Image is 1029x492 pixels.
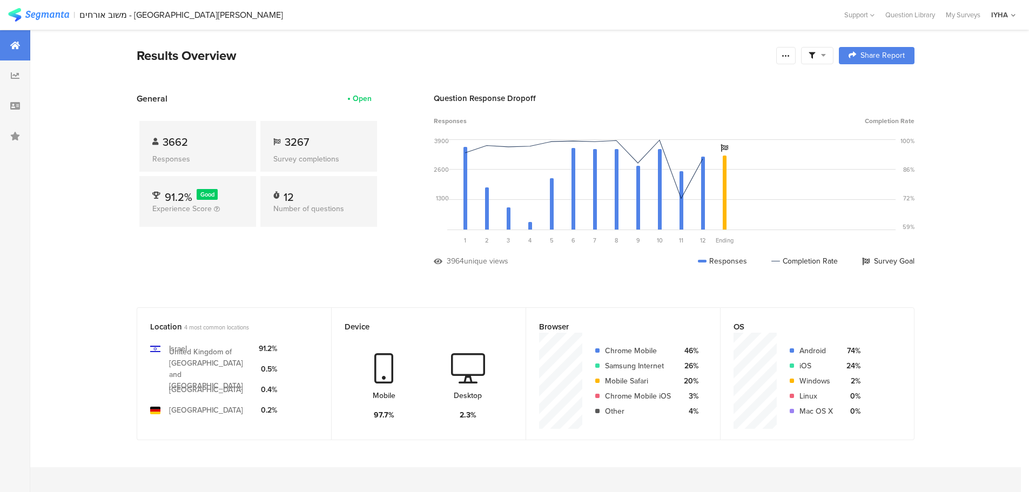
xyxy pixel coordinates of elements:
div: Desktop [454,390,482,401]
div: Chrome Mobile [605,345,671,356]
a: Question Library [880,10,940,20]
span: Number of questions [273,203,344,214]
div: OS [734,321,883,333]
div: 26% [680,360,698,372]
div: 46% [680,345,698,356]
div: 97.7% [374,409,394,421]
div: 0% [842,390,860,402]
span: Completion Rate [865,116,914,126]
div: Israel [169,343,187,354]
div: Survey completions [273,153,364,165]
div: 2% [842,375,860,387]
div: Completion Rate [771,255,838,267]
div: Mobile Safari [605,375,671,387]
div: [GEOGRAPHIC_DATA] [169,405,243,416]
span: 8 [615,236,618,245]
div: 0.2% [259,405,277,416]
span: Good [200,190,214,199]
span: 11 [679,236,683,245]
div: Location [150,321,300,333]
div: 86% [903,165,914,174]
div: 0.4% [259,384,277,395]
span: 3662 [163,134,188,150]
span: 4 most common locations [184,323,249,332]
span: 9 [636,236,640,245]
div: Device [345,321,495,333]
img: segmanta logo [8,8,69,22]
div: משוב אורחים - [GEOGRAPHIC_DATA][PERSON_NAME] [79,10,283,20]
div: 20% [680,375,698,387]
div: 74% [842,345,860,356]
div: Browser [539,321,689,333]
div: Samsung Internet [605,360,671,372]
div: 12 [284,189,294,200]
span: 2 [485,236,489,245]
span: 3267 [285,134,309,150]
span: 7 [593,236,596,245]
div: 4% [680,406,698,417]
div: Mac OS X [799,406,833,417]
div: 24% [842,360,860,372]
i: Survey Goal [721,144,728,152]
div: [GEOGRAPHIC_DATA] [169,384,243,395]
div: Linux [799,390,833,402]
div: unique views [464,255,508,267]
span: 5 [550,236,554,245]
span: Responses [434,116,467,126]
div: 0% [842,406,860,417]
div: Survey Goal [862,255,914,267]
div: 91.2% [259,343,277,354]
div: 72% [903,194,914,203]
div: Chrome Mobile iOS [605,390,671,402]
span: Experience Score [152,203,212,214]
div: Android [799,345,833,356]
div: 3900 [434,137,449,145]
span: 3 [507,236,510,245]
div: 3964 [447,255,464,267]
div: | [73,9,75,21]
div: Other [605,406,671,417]
div: 2600 [434,165,449,174]
span: General [137,92,167,105]
div: Responses [698,255,747,267]
div: Mobile [373,390,395,401]
div: 3% [680,390,698,402]
span: 1 [464,236,466,245]
div: 1300 [436,194,449,203]
a: My Surveys [940,10,986,20]
span: 91.2% [165,189,192,205]
div: Question Response Dropoff [434,92,914,104]
span: Share Report [860,52,905,59]
div: Responses [152,153,243,165]
div: Open [353,93,372,104]
div: Support [844,6,875,23]
div: 100% [900,137,914,145]
div: Results Overview [137,46,771,65]
div: Windows [799,375,833,387]
div: iOS [799,360,833,372]
div: Ending [714,236,735,245]
div: IYHA [991,10,1008,20]
span: 4 [528,236,532,245]
div: 0.5% [259,363,277,375]
div: United Kingdom of [GEOGRAPHIC_DATA] and [GEOGRAPHIC_DATA] [169,346,250,392]
span: 6 [571,236,575,245]
span: 10 [657,236,663,245]
div: 59% [903,223,914,231]
div: 2.3% [460,409,476,421]
span: 12 [700,236,706,245]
